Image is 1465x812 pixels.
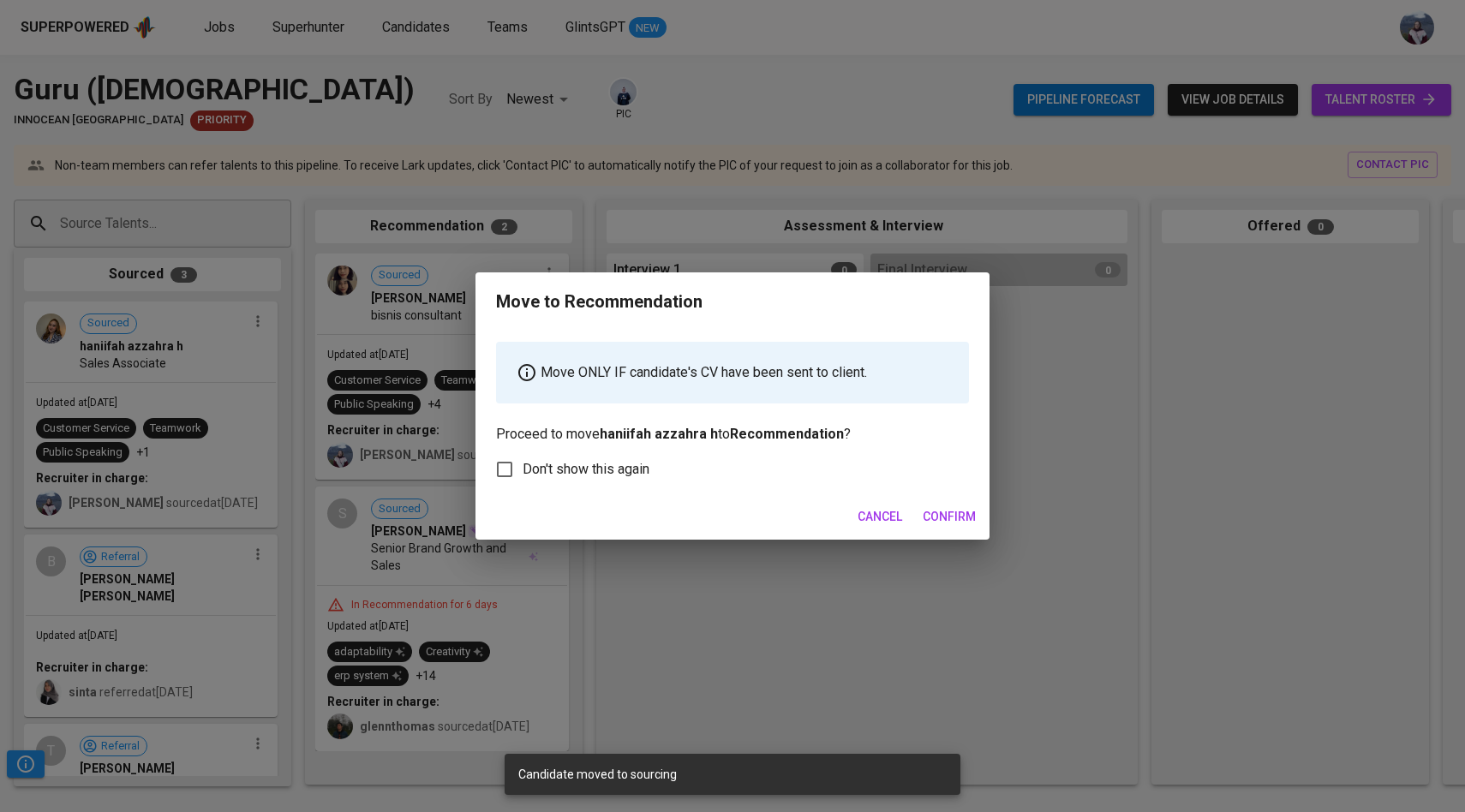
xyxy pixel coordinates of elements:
[600,426,718,442] b: haniifah azzahra h
[730,426,844,442] b: Recommendation
[916,501,983,533] button: Confirm
[518,766,947,783] div: Candidate moved to sourcing
[923,506,976,528] span: Confirm
[496,342,969,445] p: Proceed to move to ?
[496,342,969,403] div: Move ONLY IF candidate's CV have been sent to client.
[858,506,902,528] span: Cancel
[496,290,703,314] div: Move to Recommendation
[851,501,909,533] button: Cancel
[523,459,649,480] span: Don't show this again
